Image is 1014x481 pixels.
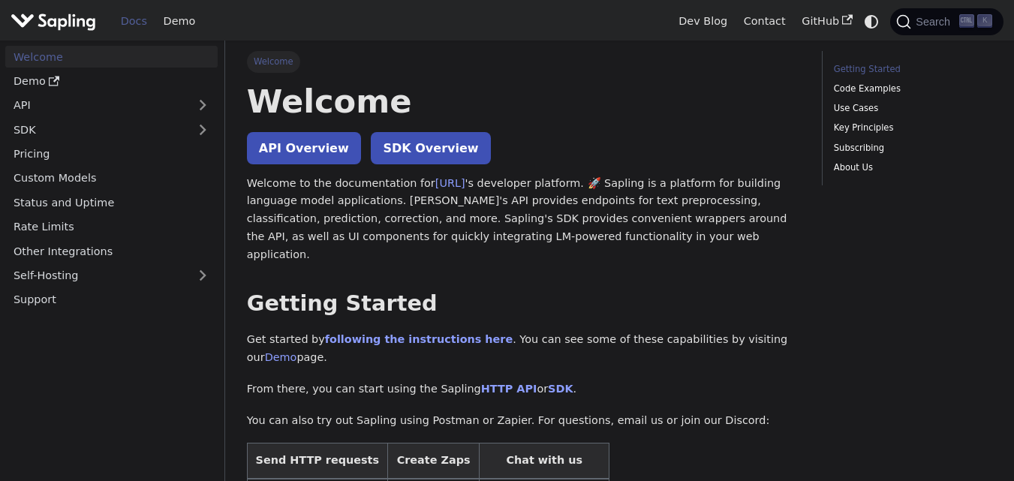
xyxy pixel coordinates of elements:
img: Sapling.ai [11,11,96,32]
a: SDK [5,119,188,140]
button: Search (Ctrl+K) [890,8,1003,35]
p: Welcome to the documentation for 's developer platform. 🚀 Sapling is a platform for building lang... [247,175,801,264]
button: Expand sidebar category 'SDK' [188,119,218,140]
a: Rate Limits [5,216,218,238]
a: GitHub [793,10,860,33]
a: About Us [834,161,987,175]
a: Demo [265,351,297,363]
a: [URL] [435,177,465,189]
a: Custom Models [5,167,218,189]
a: Sapling.ai [11,11,101,32]
h1: Welcome [247,81,801,122]
a: Self-Hosting [5,265,218,287]
a: Getting Started [834,62,987,77]
a: API [5,95,188,116]
th: Send HTTP requests [247,443,387,479]
a: Subscribing [834,141,987,155]
h2: Getting Started [247,290,801,317]
a: Demo [155,10,203,33]
th: Create Zaps [387,443,480,479]
span: Search [911,16,959,28]
p: You can also try out Sapling using Postman or Zapier. For questions, email us or join our Discord: [247,412,801,430]
span: Welcome [247,51,300,72]
a: API Overview [247,132,361,164]
a: Use Cases [834,101,987,116]
a: Dev Blog [670,10,735,33]
a: Contact [736,10,794,33]
a: Status and Uptime [5,191,218,213]
a: Pricing [5,143,218,165]
p: From there, you can start using the Sapling or . [247,380,801,398]
a: SDK Overview [371,132,490,164]
th: Chat with us [480,443,609,479]
kbd: K [977,14,992,28]
button: Expand sidebar category 'API' [188,95,218,116]
a: HTTP API [481,383,537,395]
p: Get started by . You can see some of these capabilities by visiting our page. [247,331,801,367]
a: Demo [5,71,218,92]
button: Switch between dark and light mode (currently system mode) [861,11,883,32]
a: Key Principles [834,121,987,135]
a: SDK [548,383,573,395]
a: Docs [113,10,155,33]
a: Other Integrations [5,240,218,262]
a: following the instructions here [325,333,513,345]
a: Welcome [5,46,218,68]
nav: Breadcrumbs [247,51,801,72]
a: Code Examples [834,82,987,96]
a: Support [5,289,218,311]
